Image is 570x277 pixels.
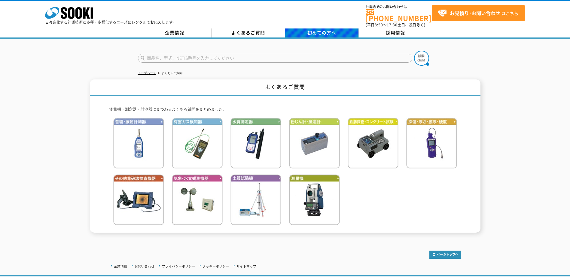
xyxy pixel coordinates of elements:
img: 気象・水文観測機器 [172,174,223,225]
span: 8:50 [375,22,383,28]
a: クッキーポリシー [203,264,229,268]
img: 測量機 [289,174,340,225]
a: プライバシーポリシー [162,264,195,268]
strong: お見積り･お問い合わせ [450,9,500,16]
h1: よくあるご質問 [90,79,480,96]
a: 企業情報 [138,28,212,37]
a: [PHONE_NUMBER] [366,9,432,22]
p: 測量機・測定器・計測器にまつわるよくある質問をまとめました。 [109,106,461,113]
p: 日々進化する計測技術と多種・多様化するニーズにレンタルでお応えします。 [45,20,177,24]
img: 探傷・厚さ・膜厚・硬度 [406,118,457,168]
a: お見積り･お問い合わせはこちら [432,5,525,21]
img: btn_search.png [414,51,429,66]
input: 商品名、型式、NETIS番号を入力してください [138,54,412,63]
span: (平日 ～ 土日、祝日除く) [366,22,425,28]
img: 鉄筋検査・コンクリート試験 [348,118,398,168]
li: よくあるご質問 [157,70,182,76]
span: お電話でのお問い合わせは [366,5,432,9]
img: 音響・振動計測器 [113,118,164,168]
img: その他非破壊検査機器 [113,174,164,225]
a: トップページ [138,71,156,75]
a: サイトマップ [236,264,256,268]
img: 有害ガス検知器 [172,118,223,168]
a: お問い合わせ [135,264,154,268]
a: 採用情報 [359,28,432,37]
img: 粉じん計・風速計 [289,118,340,168]
span: 17:30 [387,22,398,28]
a: よくあるご質問 [212,28,285,37]
a: 初めての方へ [285,28,359,37]
span: はこちら [438,9,518,18]
span: 初めての方へ [307,29,336,36]
a: 企業情報 [114,264,127,268]
img: トップページへ [429,251,461,259]
img: 土質試験機 [230,174,281,225]
img: 水質測定器 [230,118,281,168]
